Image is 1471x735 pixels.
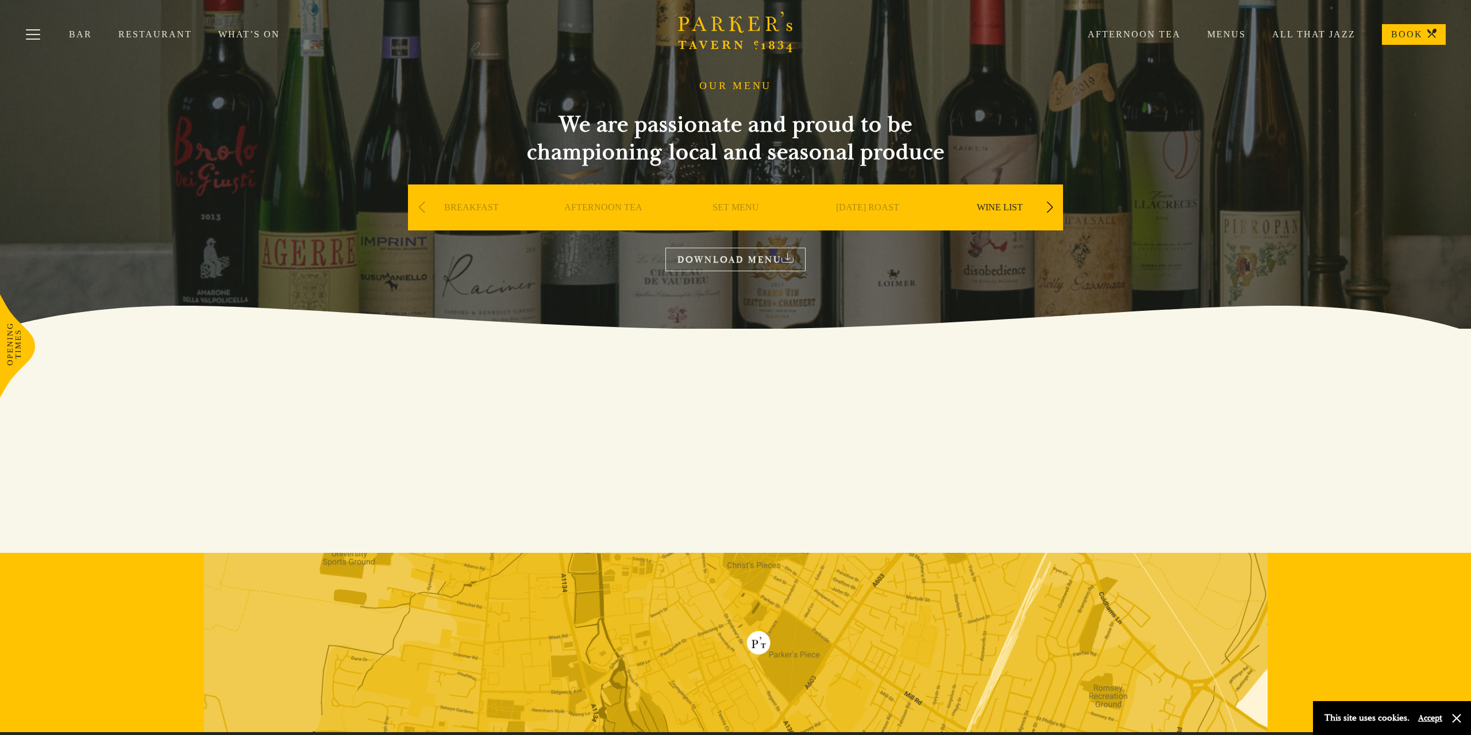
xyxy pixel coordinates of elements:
div: Next slide [1042,195,1057,220]
a: [DATE] ROAST [836,202,899,248]
div: 1 / 9 [408,184,534,265]
a: BREAKFAST [444,202,499,248]
a: SET MENU [713,202,759,248]
div: Previous slide [414,195,429,220]
button: Close and accept [1451,713,1462,724]
a: WINE LIST [977,202,1023,248]
button: Accept [1418,713,1442,724]
img: map [204,553,1268,732]
div: 2 / 9 [540,184,667,265]
div: 5 / 9 [937,184,1063,265]
div: 3 / 9 [672,184,799,265]
a: DOWNLOAD MENU [665,248,806,271]
div: 4 / 9 [804,184,931,265]
p: This site uses cookies. [1324,710,1410,726]
h1: OUR MENU [699,80,772,93]
a: AFTERNOON TEA [564,202,642,248]
h2: We are passionate and proud to be championing local and seasonal produce [506,111,965,166]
